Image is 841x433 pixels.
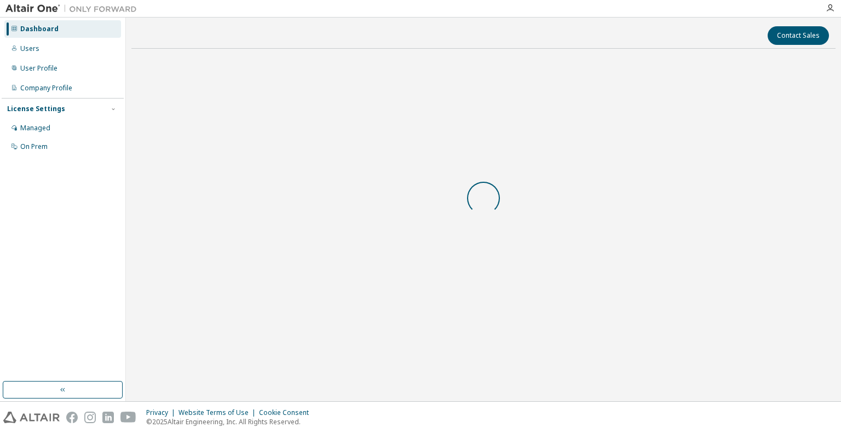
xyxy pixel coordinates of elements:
div: Website Terms of Use [178,408,259,417]
div: Company Profile [20,84,72,93]
div: Users [20,44,39,53]
div: Dashboard [20,25,59,33]
img: youtube.svg [120,412,136,423]
img: Altair One [5,3,142,14]
div: Cookie Consent [259,408,315,417]
div: On Prem [20,142,48,151]
img: linkedin.svg [102,412,114,423]
p: © 2025 Altair Engineering, Inc. All Rights Reserved. [146,417,315,426]
div: License Settings [7,105,65,113]
img: altair_logo.svg [3,412,60,423]
img: facebook.svg [66,412,78,423]
div: User Profile [20,64,57,73]
button: Contact Sales [768,26,829,45]
div: Privacy [146,408,178,417]
div: Managed [20,124,50,132]
img: instagram.svg [84,412,96,423]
